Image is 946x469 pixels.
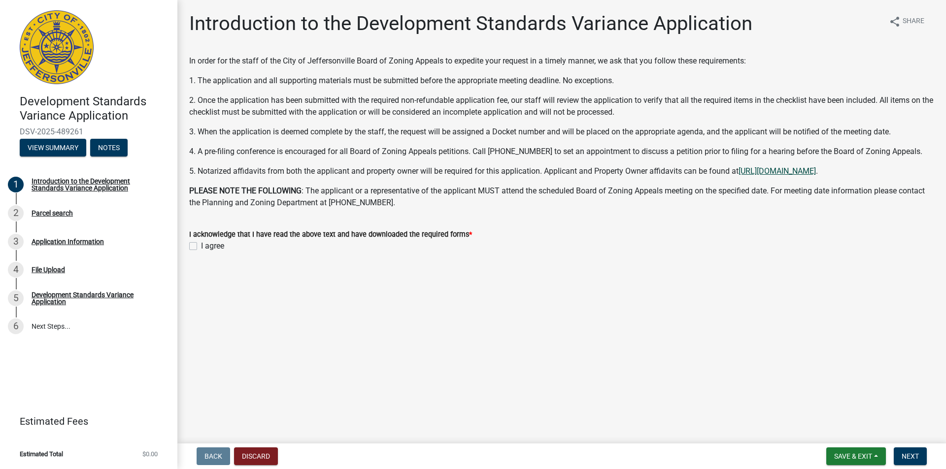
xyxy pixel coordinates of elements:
div: Parcel search [32,210,73,217]
button: shareShare [881,12,932,31]
span: Next [902,452,919,460]
p: 1. The application and all supporting materials must be submitted before the appropriate meeting ... [189,75,934,87]
div: File Upload [32,266,65,273]
button: Notes [90,139,128,156]
div: 4 [8,262,24,278]
wm-modal-confirm: Notes [90,144,128,152]
p: : The applicant or a representative of the applicant MUST attend the scheduled Board of Zoning Ap... [189,185,934,209]
span: DSV-2025-489261 [20,127,158,136]
label: I agree [201,240,224,252]
div: Introduction to the Development Standards Variance Application [32,178,162,191]
div: 3 [8,234,24,250]
div: 5 [8,290,24,306]
button: Next [894,447,927,465]
button: Back [197,447,230,465]
span: Back [204,452,222,460]
div: 1 [8,177,24,192]
div: Application Information [32,238,104,245]
button: View Summary [20,139,86,156]
h1: Introduction to the Development Standards Variance Application [189,12,752,35]
i: share [889,16,901,28]
button: Save & Exit [826,447,886,465]
div: 2 [8,205,24,221]
a: Estimated Fees [8,411,162,431]
div: 6 [8,318,24,334]
label: I acknowledge that I have read the above text and have downloaded the required forms [189,231,472,238]
span: Save & Exit [834,452,872,460]
p: 5. Notarized affidavits from both the applicant and property owner will be required for this appl... [189,165,934,177]
strong: PLEASE NOTE THE FOLLOWING [189,186,302,195]
p: 2. Once the application has been submitted with the required non-refundable application fee, our ... [189,94,934,118]
span: Share [903,16,924,28]
p: 4. A pre-filing conference is encouraged for all Board of Zoning Appeals petitions. Call [PHONE_N... [189,146,934,157]
span: Estimated Total [20,451,63,457]
a: [URL][DOMAIN_NAME] [739,166,816,176]
button: Discard [234,447,278,465]
wm-modal-confirm: Summary [20,144,86,152]
h4: Development Standards Variance Application [20,94,169,123]
span: $0.00 [142,451,158,457]
div: Development Standards Variance Application [32,291,162,305]
p: 3. When the application is deemed complete by the staff, the request will be assigned a Docket nu... [189,126,934,138]
p: In order for the staff of the City of Jeffersonville Board of Zoning Appeals to expedite your req... [189,55,934,67]
img: City of Jeffersonville, Indiana [20,10,94,84]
